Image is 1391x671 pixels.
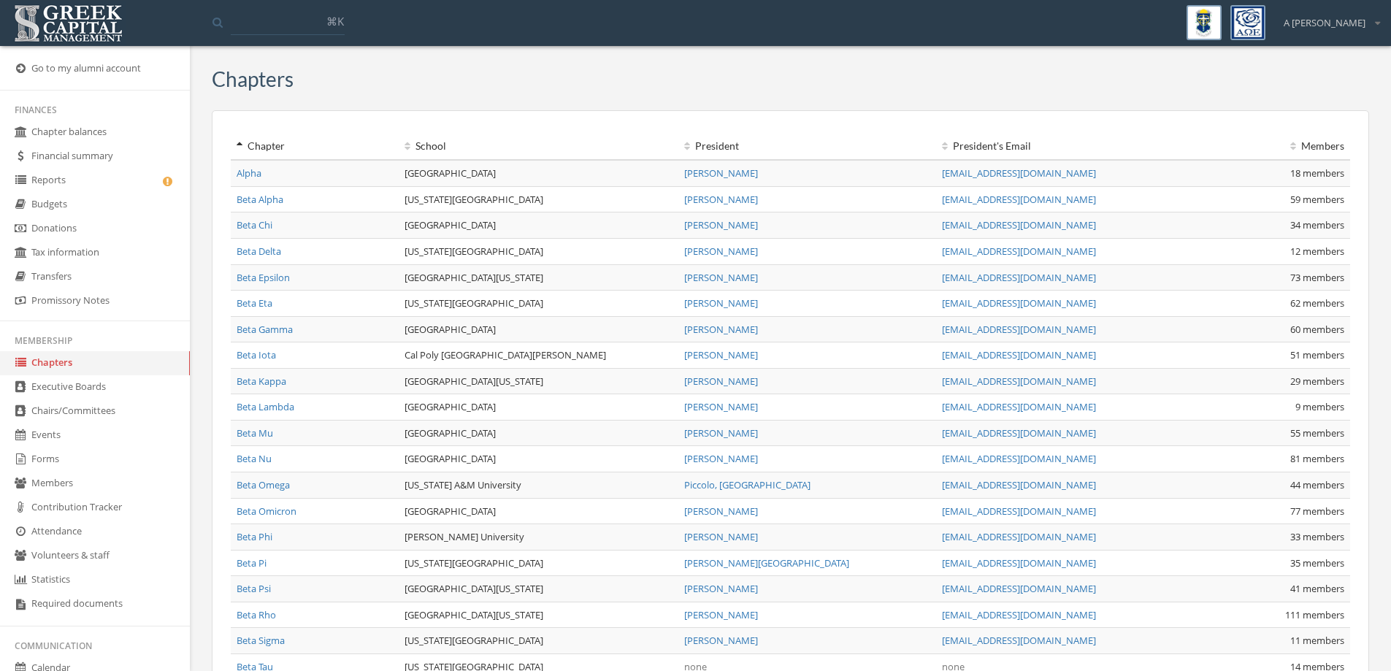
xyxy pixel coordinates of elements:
[684,530,758,543] a: [PERSON_NAME]
[684,271,758,284] a: [PERSON_NAME]
[1290,582,1344,595] span: 41 members
[684,452,758,465] a: [PERSON_NAME]
[237,582,271,595] a: Beta Psi
[237,296,272,310] a: Beta Eta
[399,186,678,212] td: [US_STATE][GEOGRAPHIC_DATA]
[399,291,678,317] td: [US_STATE][GEOGRAPHIC_DATA]
[1274,5,1380,30] div: A [PERSON_NAME]
[684,582,758,595] a: [PERSON_NAME]
[237,348,276,361] a: Beta Iota
[1290,375,1344,388] span: 29 members
[1290,478,1344,491] span: 44 members
[399,602,678,628] td: [GEOGRAPHIC_DATA][US_STATE]
[684,139,930,153] div: President
[942,478,1096,491] a: [EMAIL_ADDRESS][DOMAIN_NAME]
[942,348,1096,361] a: [EMAIL_ADDRESS][DOMAIN_NAME]
[399,628,678,654] td: [US_STATE][GEOGRAPHIC_DATA]
[942,139,1188,153] div: President 's Email
[237,634,285,647] a: Beta Sigma
[942,375,1096,388] a: [EMAIL_ADDRESS][DOMAIN_NAME]
[399,160,678,186] td: [GEOGRAPHIC_DATA]
[326,14,344,28] span: ⌘K
[1290,348,1344,361] span: 51 members
[942,218,1096,231] a: [EMAIL_ADDRESS][DOMAIN_NAME]
[1290,634,1344,647] span: 11 members
[1290,505,1344,518] span: 77 members
[942,608,1096,621] a: [EMAIL_ADDRESS][DOMAIN_NAME]
[1290,296,1344,310] span: 62 members
[1290,218,1344,231] span: 34 members
[942,505,1096,518] a: [EMAIL_ADDRESS][DOMAIN_NAME]
[237,426,273,440] a: Beta Mu
[942,426,1096,440] a: [EMAIL_ADDRESS][DOMAIN_NAME]
[399,420,678,446] td: [GEOGRAPHIC_DATA]
[399,264,678,291] td: [GEOGRAPHIC_DATA][US_STATE]
[1290,271,1344,284] span: 73 members
[212,68,294,91] h3: Chapters
[237,139,393,153] div: Chapter
[684,400,758,413] a: [PERSON_NAME]
[399,316,678,342] td: [GEOGRAPHIC_DATA]
[399,394,678,421] td: [GEOGRAPHIC_DATA]
[942,556,1096,570] a: [EMAIL_ADDRESS][DOMAIN_NAME]
[1290,530,1344,543] span: 33 members
[1290,193,1344,206] span: 59 members
[399,498,678,524] td: [GEOGRAPHIC_DATA]
[1290,426,1344,440] span: 55 members
[1199,139,1344,153] div: Members
[942,296,1096,310] a: [EMAIL_ADDRESS][DOMAIN_NAME]
[237,166,261,180] a: Alpha
[684,193,758,206] a: [PERSON_NAME]
[684,634,758,647] a: [PERSON_NAME]
[237,505,296,518] a: Beta Omicron
[684,348,758,361] a: [PERSON_NAME]
[684,166,758,180] a: [PERSON_NAME]
[684,296,758,310] a: [PERSON_NAME]
[942,530,1096,543] a: [EMAIL_ADDRESS][DOMAIN_NAME]
[1290,166,1344,180] span: 18 members
[237,271,290,284] a: Beta Epsilon
[1290,556,1344,570] span: 35 members
[237,608,276,621] a: Beta Rho
[684,218,758,231] a: [PERSON_NAME]
[684,323,758,336] a: [PERSON_NAME]
[237,245,281,258] a: Beta Delta
[1290,452,1344,465] span: 81 members
[684,505,758,518] a: [PERSON_NAME]
[237,375,286,388] a: Beta Kappa
[399,368,678,394] td: [GEOGRAPHIC_DATA][US_STATE]
[1285,608,1344,621] span: 111 members
[237,530,272,543] a: Beta Phi
[237,400,294,413] a: Beta Lambda
[942,245,1096,258] a: [EMAIL_ADDRESS][DOMAIN_NAME]
[405,139,672,153] div: School
[399,342,678,369] td: Cal Poly [GEOGRAPHIC_DATA][PERSON_NAME]
[942,634,1096,647] a: [EMAIL_ADDRESS][DOMAIN_NAME]
[684,375,758,388] a: [PERSON_NAME]
[942,166,1096,180] a: [EMAIL_ADDRESS][DOMAIN_NAME]
[1290,245,1344,258] span: 12 members
[942,323,1096,336] a: [EMAIL_ADDRESS][DOMAIN_NAME]
[1284,16,1365,30] span: A [PERSON_NAME]
[399,472,678,499] td: [US_STATE] A&M University
[399,212,678,239] td: [GEOGRAPHIC_DATA]
[237,323,293,336] a: Beta Gamma
[942,582,1096,595] a: [EMAIL_ADDRESS][DOMAIN_NAME]
[237,218,272,231] a: Beta Chi
[237,452,272,465] a: Beta Nu
[942,400,1096,413] a: [EMAIL_ADDRESS][DOMAIN_NAME]
[399,238,678,264] td: [US_STATE][GEOGRAPHIC_DATA]
[1295,400,1344,413] span: 9 members
[1290,323,1344,336] span: 60 members
[684,556,849,570] a: [PERSON_NAME][GEOGRAPHIC_DATA]
[237,478,290,491] a: Beta Omega
[942,193,1096,206] a: [EMAIL_ADDRESS][DOMAIN_NAME]
[684,608,758,621] a: [PERSON_NAME]
[684,245,758,258] a: [PERSON_NAME]
[684,426,758,440] a: [PERSON_NAME]
[684,478,811,491] a: Piccolo, [GEOGRAPHIC_DATA]
[942,271,1096,284] a: [EMAIL_ADDRESS][DOMAIN_NAME]
[399,576,678,602] td: [GEOGRAPHIC_DATA][US_STATE]
[399,446,678,472] td: [GEOGRAPHIC_DATA]
[237,556,267,570] a: Beta Pi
